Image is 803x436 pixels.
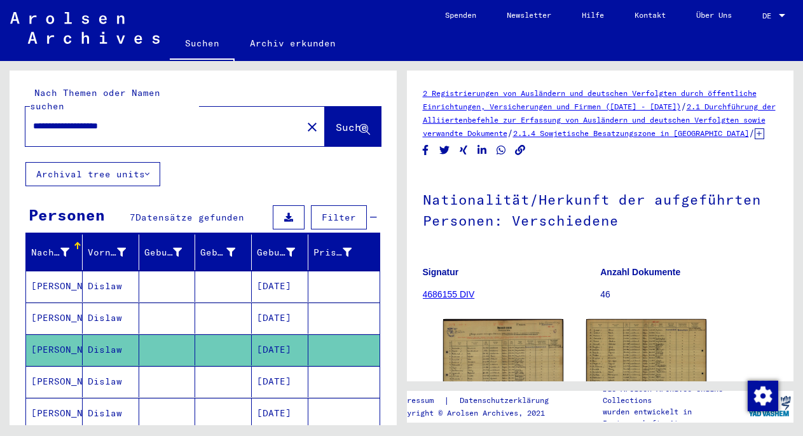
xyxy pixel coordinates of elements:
div: Geburt‏ [200,242,251,262]
div: Geburtsdatum [257,242,311,262]
div: Geburtsname [144,246,182,259]
b: Signatur [423,267,459,277]
mat-label: Nach Themen oder Namen suchen [30,87,160,112]
a: Impressum [394,394,444,407]
div: | [394,394,564,407]
a: 2 Registrierungen von Ausländern und deutschen Verfolgten durch öffentliche Einrichtungen, Versic... [423,88,757,111]
span: Filter [322,212,356,223]
button: Share on Facebook [419,142,432,158]
div: Geburtsname [144,242,198,262]
mat-cell: Dislaw [83,398,139,429]
button: Share on LinkedIn [476,142,489,158]
mat-header-cell: Geburtsname [139,235,196,270]
mat-cell: [PERSON_NAME] [26,334,83,365]
p: 46 [600,288,778,301]
mat-cell: [PERSON_NAME] [26,271,83,302]
mat-header-cell: Geburt‏ [195,235,252,270]
button: Filter [311,205,367,229]
mat-cell: [DATE] [252,366,308,397]
img: 001.jpg [443,319,563,405]
button: Archival tree units [25,162,160,186]
a: 2.1 Durchführung der Alliiertenbefehle zur Erfassung von Ausländern und deutschen Verfolgten sowi... [423,102,776,138]
mat-header-cell: Nachname [26,235,83,270]
div: Nachname [31,246,69,259]
div: Zustimmung ändern [747,380,778,411]
a: 2.1.4 Sowjetische Besatzungszone in [GEOGRAPHIC_DATA] [513,128,749,138]
mat-cell: Dislaw [83,303,139,334]
img: Zustimmung ändern [748,381,778,411]
a: Archiv erkunden [235,28,351,58]
button: Suche [325,107,381,146]
button: Share on WhatsApp [495,142,508,158]
img: yv_logo.png [746,390,793,422]
button: Clear [299,114,325,139]
span: / [749,127,755,139]
button: Share on Xing [457,142,470,158]
span: DE [762,11,776,20]
a: 4686155 DIV [423,289,475,299]
mat-cell: [PERSON_NAME] [26,398,83,429]
button: Copy link [514,142,527,158]
span: Datensätze gefunden [135,212,244,223]
b: Anzahl Dokumente [600,267,680,277]
div: Nachname [31,242,85,262]
mat-header-cell: Geburtsdatum [252,235,308,270]
img: 002.jpg [586,319,706,404]
mat-cell: [DATE] [252,303,308,334]
div: Vorname [88,246,126,259]
div: Geburt‏ [200,246,235,259]
p: Die Arolsen Archives Online-Collections [603,383,745,406]
span: Suche [336,121,367,133]
img: Arolsen_neg.svg [10,12,160,44]
a: Datenschutzerklärung [450,394,564,407]
span: / [507,127,513,139]
p: wurden entwickelt in Partnerschaft mit [603,406,745,429]
div: Prisoner # [313,242,367,262]
div: Vorname [88,242,142,262]
mat-cell: Dislaw [83,366,139,397]
p: Copyright © Arolsen Archives, 2021 [394,407,564,419]
mat-icon: close [305,119,320,135]
mat-cell: Dislaw [83,334,139,365]
span: 7 [130,212,135,223]
span: / [681,100,687,112]
a: Suchen [170,28,235,61]
mat-header-cell: Prisoner # [308,235,380,270]
mat-cell: [DATE] [252,398,308,429]
button: Share on Twitter [438,142,451,158]
mat-cell: [PERSON_NAME] [26,366,83,397]
div: Geburtsdatum [257,246,295,259]
h1: Nationalität/Herkunft der aufgeführten Personen: Verschiedene [423,170,778,247]
mat-header-cell: Vorname [83,235,139,270]
div: Personen [29,203,105,226]
mat-cell: [PERSON_NAME] [26,303,83,334]
mat-cell: [DATE] [252,271,308,302]
mat-cell: Dislaw [83,271,139,302]
div: Prisoner # [313,246,352,259]
mat-cell: [DATE] [252,334,308,365]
